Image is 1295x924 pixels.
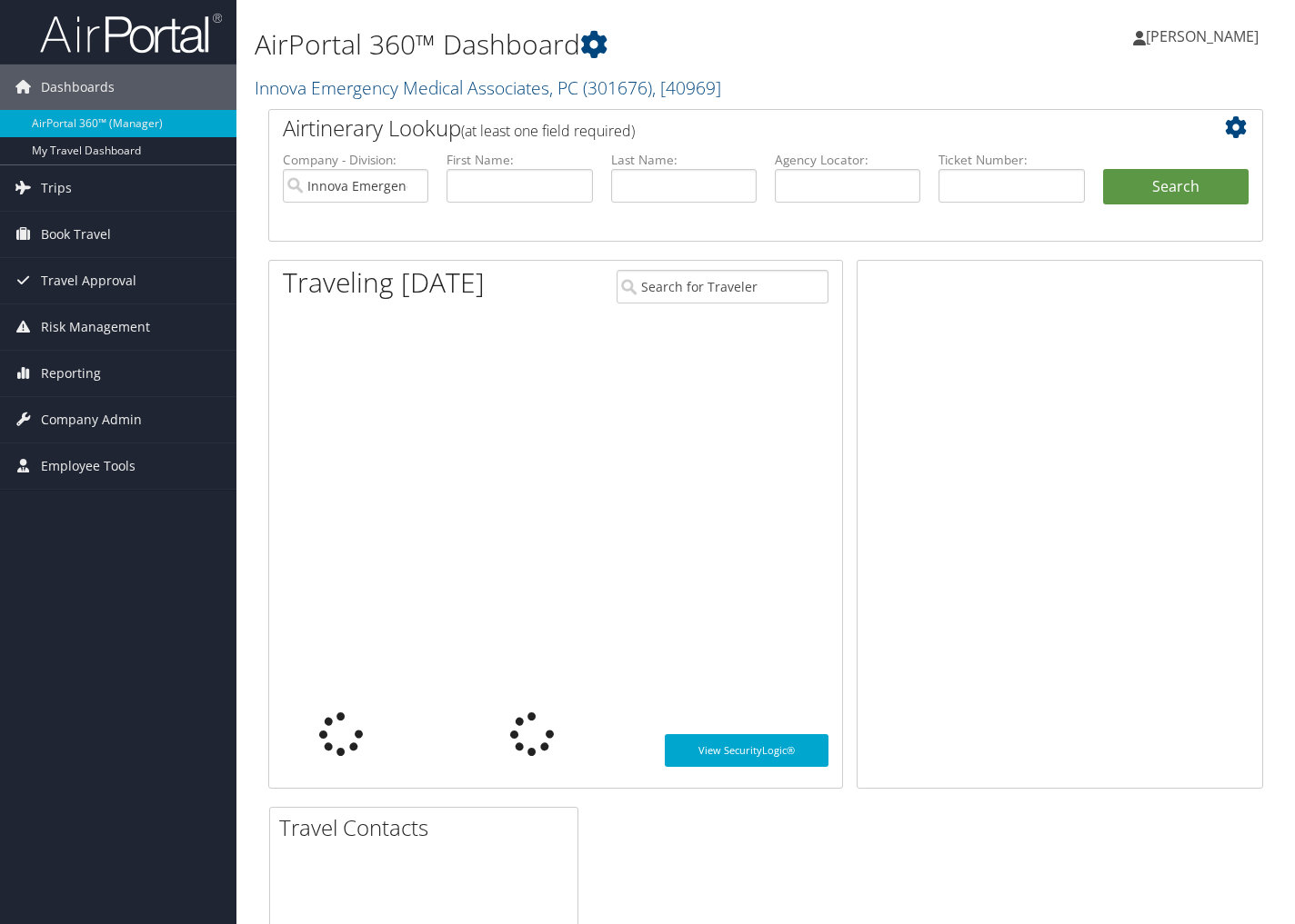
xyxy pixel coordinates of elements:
span: Book Travel [41,212,111,257]
span: (at least one field required) [461,121,635,141]
button: Search [1103,169,1249,205]
a: View SecurityLogic® [665,734,828,767]
h2: Airtinerary Lookup [283,113,1166,144]
label: Ticket Number: [939,151,1084,169]
span: Company Admin [41,397,142,442]
img: airportal-logo.png [40,12,222,55]
h1: Traveling [DATE] [283,263,485,302]
input: Search for Traveler [617,270,828,303]
label: First Name: [447,151,592,169]
label: Company - Division: [283,151,428,169]
span: [PERSON_NAME] [1146,26,1259,46]
h2: Travel Contacts [279,812,577,843]
span: Dashboards [41,65,115,110]
a: [PERSON_NAME] [1133,9,1277,64]
span: , [ 40969 ] [652,75,721,100]
span: Trips [41,165,72,211]
span: Employee Tools [41,443,136,489]
span: Risk Management [41,304,150,350]
label: Last Name: [611,151,757,169]
span: Travel Approval [41,258,136,303]
span: Reporting [41,351,101,396]
h1: AirPortal 360™ Dashboard [255,25,936,64]
span: ( 301676 ) [583,75,652,100]
a: Innova Emergency Medical Associates, PC [255,75,721,100]
label: Agency Locator: [775,151,920,169]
